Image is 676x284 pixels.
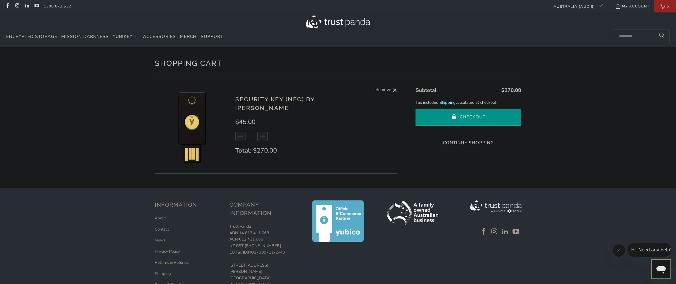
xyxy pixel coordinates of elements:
span: $45.00 [235,118,255,126]
a: Trust Panda Australia on Facebook [5,4,10,9]
nav: Translation missing: en.navigation.header.main_nav [6,30,223,44]
a: Trust Panda Australia on Facebook [479,228,489,236]
a: Shipping [155,271,171,277]
span: Encrypted Storage [6,34,57,39]
a: Trust Panda Australia on LinkedIn [501,228,510,236]
img: Security Key (NFC) by Yubico [155,89,229,164]
a: News [155,237,165,243]
span: Support [201,34,223,39]
a: Contact [155,227,169,232]
a: Shipping [439,99,456,106]
h1: Shopping Cart [155,57,522,69]
strong: Total: [235,146,251,155]
a: Privacy Policy [155,249,180,254]
a: Returns & Refunds [155,260,189,265]
span: $270.00 [501,87,521,94]
p: Tax included. calculated at checkout. [416,99,521,106]
img: Trust Panda Australia [306,16,370,28]
span: Mission Darkness [61,34,109,39]
a: Encrypted Storage [6,30,57,44]
a: HU27309711-2-43 [248,250,285,255]
a: Support [201,30,223,44]
input: Search... [614,30,670,43]
a: Trust Panda Australia on Instagram [490,228,499,236]
a: Trust Panda Australia on Instagram [14,4,20,9]
a: Security Key (NFC) by [PERSON_NAME] [235,96,315,112]
a: Remove [375,86,397,94]
a: Trust Panda Australia on YouTube [34,4,39,9]
a: Mission Darkness [61,30,109,44]
a: Trust Panda Australia on YouTube [512,228,521,236]
iframe: Button to launch messaging window [651,259,671,279]
span: YubiKey [113,34,132,39]
a: Trust Panda Australia on LinkedIn [24,4,30,9]
span: Hi. Need any help? [4,4,45,9]
a: About [155,215,166,221]
iframe: Message from company [628,243,671,257]
span: Subtotal [416,87,436,94]
a: Merch [180,30,197,44]
a: 1300 072 632 [44,3,71,10]
button: Checkout [416,109,521,126]
button: Search [654,30,670,43]
a: Continue Shopping [416,140,521,146]
a: Accessories [143,30,176,44]
span: Accessories [143,34,176,39]
iframe: Close message [613,244,625,257]
span: $270.00 [253,146,277,155]
a: My Account [615,3,650,10]
span: Merch [180,34,197,39]
span: Remove [375,86,391,94]
summary: YubiKey [113,30,139,44]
